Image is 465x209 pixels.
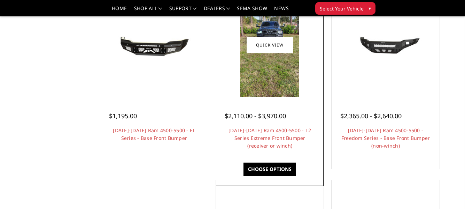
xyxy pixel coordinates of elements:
[369,5,371,12] span: ▾
[341,127,430,149] a: [DATE]-[DATE] Ram 4500-5500 - Freedom Series - Base Front Bumper (non-winch)
[274,6,288,16] a: News
[102,20,206,70] img: 2019-2025 Ram 4500-5500 - FT Series - Base Front Bumper
[169,6,197,16] a: Support
[225,112,286,120] span: $2,110.00 - $3,970.00
[333,20,437,70] img: 2019-2025 Ram 4500-5500 - Freedom Series - Base Front Bumper (non-winch)
[247,37,293,53] a: Quick view
[340,112,402,120] span: $2,365.00 - $2,640.00
[134,6,162,16] a: shop all
[315,2,375,15] button: Select Your Vehicle
[320,5,364,12] span: Select Your Vehicle
[204,6,230,16] a: Dealers
[112,6,127,16] a: Home
[228,127,311,149] a: [DATE]-[DATE] Ram 4500-5500 - T2 Series Extreme Front Bumper (receiver or winch)
[113,127,195,141] a: [DATE]-[DATE] Ram 4500-5500 - FT Series - Base Front Bumper
[109,112,137,120] span: $1,195.00
[430,176,465,209] iframe: Chat Widget
[243,163,296,176] a: Choose Options
[237,6,267,16] a: SEMA Show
